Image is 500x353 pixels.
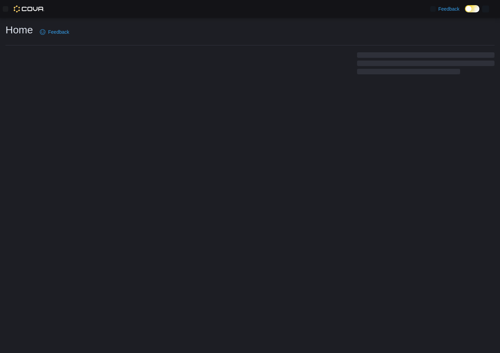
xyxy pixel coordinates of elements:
a: Feedback [37,25,72,39]
span: Feedback [438,6,459,12]
span: Dark Mode [465,12,465,13]
h1: Home [5,23,33,37]
span: Feedback [48,29,69,35]
img: Cova [14,6,44,12]
a: Feedback [427,2,462,16]
input: Dark Mode [465,5,479,12]
span: Loading [357,54,495,76]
